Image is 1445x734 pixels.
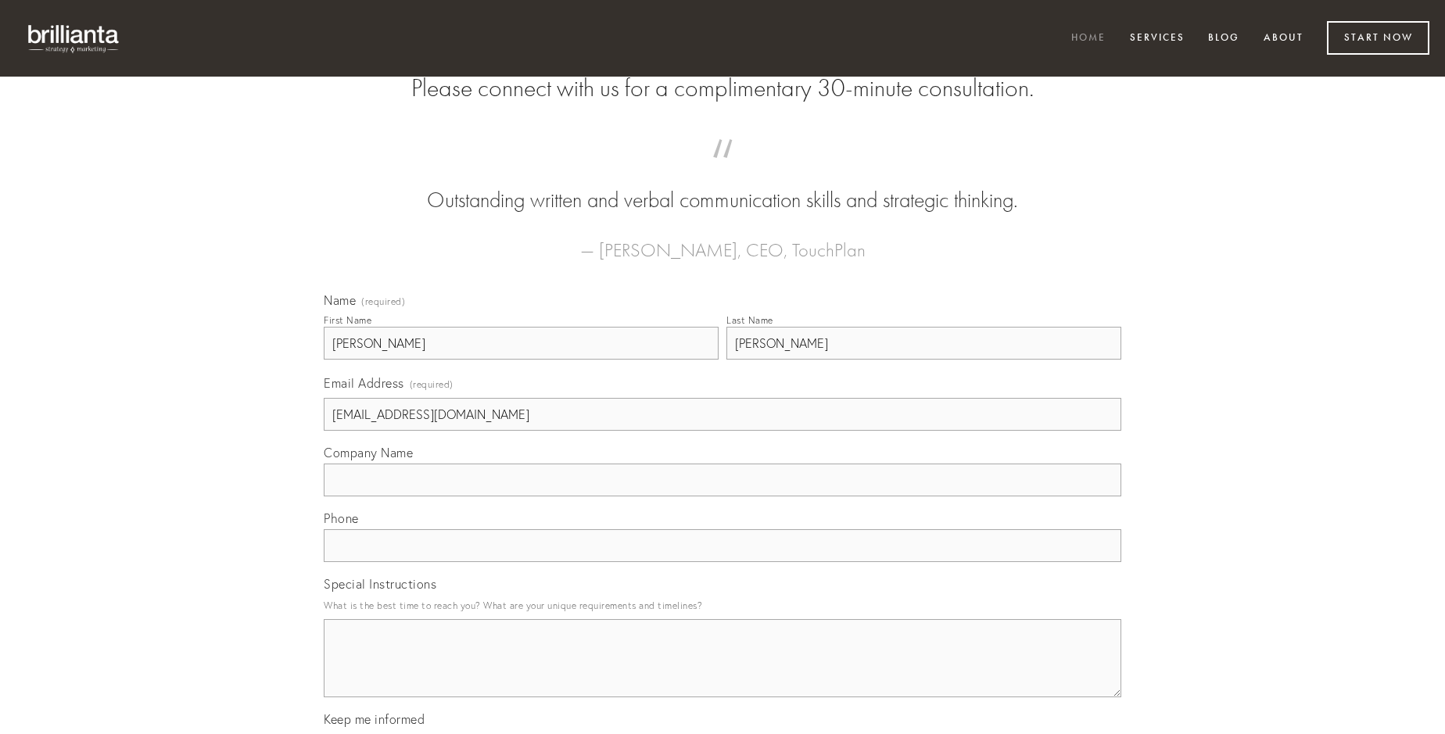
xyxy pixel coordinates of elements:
[726,314,773,326] div: Last Name
[324,711,425,727] span: Keep me informed
[1327,21,1429,55] a: Start Now
[349,216,1096,266] figcaption: — [PERSON_NAME], CEO, TouchPlan
[324,445,413,460] span: Company Name
[410,374,454,395] span: (required)
[361,297,405,306] span: (required)
[349,155,1096,216] blockquote: Outstanding written and verbal communication skills and strategic thinking.
[349,155,1096,185] span: “
[1061,26,1116,52] a: Home
[16,16,133,61] img: brillianta - research, strategy, marketing
[324,510,359,526] span: Phone
[324,576,436,592] span: Special Instructions
[324,73,1121,103] h2: Please connect with us for a complimentary 30-minute consultation.
[1253,26,1314,52] a: About
[1120,26,1195,52] a: Services
[1198,26,1250,52] a: Blog
[324,595,1121,616] p: What is the best time to reach you? What are your unique requirements and timelines?
[324,375,404,391] span: Email Address
[324,314,371,326] div: First Name
[324,292,356,308] span: Name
